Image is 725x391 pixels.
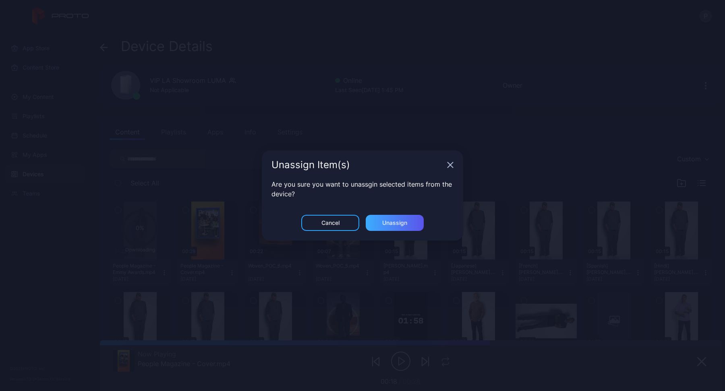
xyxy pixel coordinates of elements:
div: Unassign Item(s) [271,160,444,170]
div: Cancel [321,220,340,226]
button: Unassign [366,215,424,231]
div: Unassign [382,220,407,226]
p: Are you sure you want to unassgin selected items from the device? [271,179,454,199]
button: Cancel [301,215,359,231]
